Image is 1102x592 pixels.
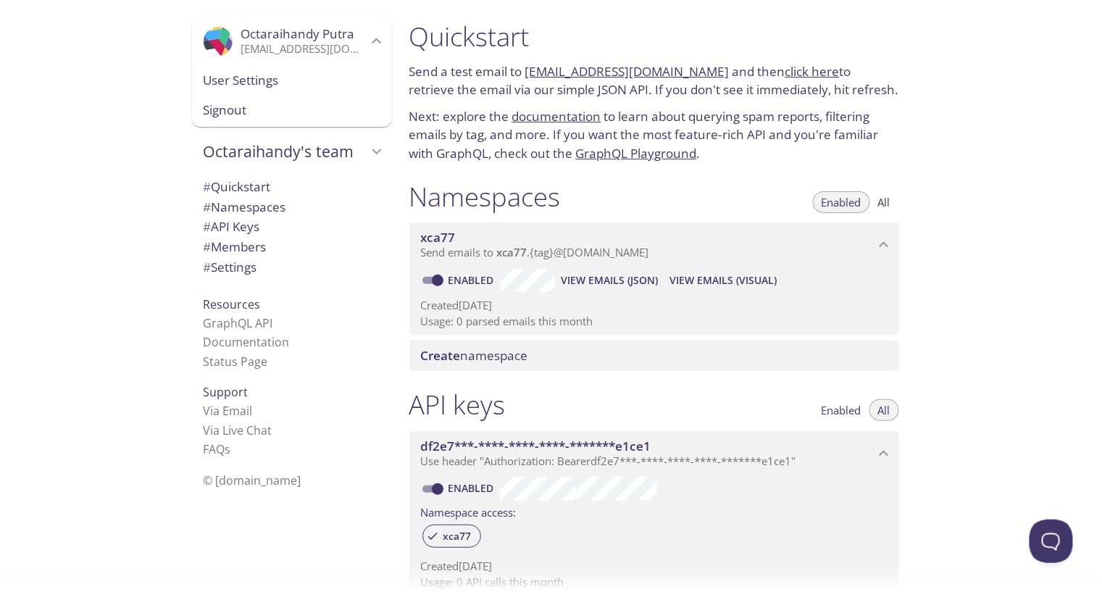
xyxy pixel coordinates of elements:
a: Via Email [204,403,253,419]
div: Namespaces [192,197,392,217]
span: # [204,259,212,275]
button: Enabled [813,191,870,213]
div: User Settings [192,65,392,96]
a: FAQ [204,441,231,457]
div: Create namespace [409,341,899,371]
div: Octaraihandy's team [192,133,392,170]
a: Enabled [446,273,500,287]
div: Quickstart [192,177,392,197]
a: Status Page [204,354,268,370]
button: All [869,399,899,421]
span: User Settings [204,71,380,90]
span: Signout [204,101,380,120]
div: Octaraihandy Putra [192,17,392,65]
p: [EMAIL_ADDRESS][DOMAIN_NAME] [241,42,367,57]
span: Octaraihandy's team [204,141,367,162]
a: Documentation [204,334,290,350]
span: xca77 [421,229,456,246]
a: GraphQL API [204,315,273,331]
div: API Keys [192,217,392,237]
a: documentation [512,108,601,125]
a: click here [785,63,840,80]
p: Next: explore the to learn about querying spam reports, filtering emails by tag, and more. If you... [409,107,899,163]
span: Members [204,238,267,255]
span: Quickstart [204,178,271,195]
span: # [204,178,212,195]
p: Created [DATE] [421,559,888,574]
h1: Namespaces [409,180,561,213]
button: View Emails (JSON) [555,269,664,292]
a: GraphQL Playground [576,145,697,162]
button: All [869,191,899,213]
iframe: Help Scout Beacon - Open [1030,520,1073,563]
a: [EMAIL_ADDRESS][DOMAIN_NAME] [525,63,730,80]
label: Namespace access: [421,501,517,522]
span: View Emails (JSON) [561,272,658,289]
span: Create [421,347,461,364]
span: API Keys [204,218,260,235]
span: # [204,199,212,215]
span: Support [204,384,249,400]
button: View Emails (Visual) [664,269,782,292]
h1: Quickstart [409,20,899,53]
span: Octaraihandy Putra [241,25,355,42]
span: View Emails (Visual) [669,272,777,289]
div: xca77 namespace [409,222,899,267]
span: xca77 [435,530,480,543]
p: Send a test email to and then to retrieve the email via our simple JSON API. If you don't see it ... [409,62,899,99]
p: Usage: 0 parsed emails this month [421,314,888,329]
span: xca77 [497,245,527,259]
h1: API keys [409,388,506,421]
span: s [225,441,231,457]
p: Created [DATE] [421,298,888,313]
span: # [204,218,212,235]
div: xca77 [422,525,481,548]
div: Team Settings [192,257,392,278]
div: Signout [192,95,392,127]
button: Enabled [813,399,870,421]
span: Send emails to . {tag} @[DOMAIN_NAME] [421,245,649,259]
span: © [DOMAIN_NAME] [204,472,301,488]
a: Via Live Chat [204,422,272,438]
span: # [204,238,212,255]
span: Settings [204,259,257,275]
span: Resources [204,296,261,312]
span: namespace [421,347,528,364]
a: Enabled [446,481,500,495]
div: Members [192,237,392,257]
span: Namespaces [204,199,286,215]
